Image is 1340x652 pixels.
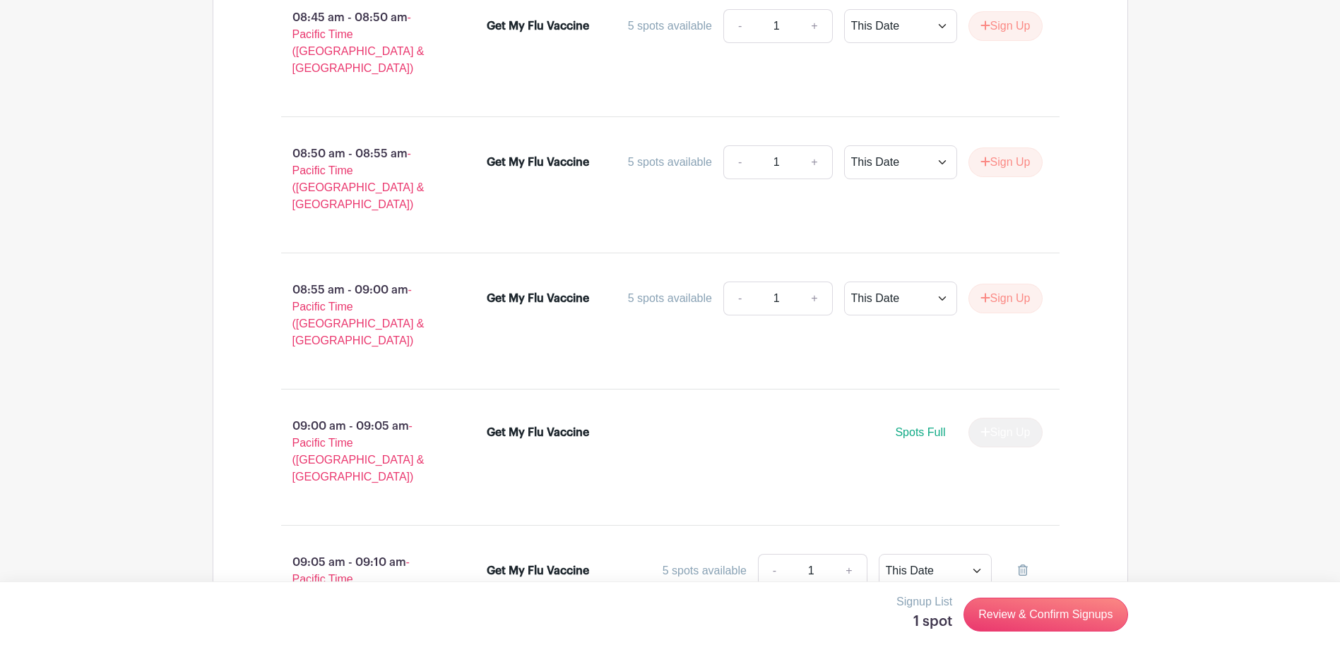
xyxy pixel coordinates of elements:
span: - Pacific Time ([GEOGRAPHIC_DATA] & [GEOGRAPHIC_DATA]) [292,11,425,74]
h5: 1 spot [896,613,952,630]
div: Get My Flu Vaccine [487,424,589,441]
span: - Pacific Time ([GEOGRAPHIC_DATA] & [GEOGRAPHIC_DATA]) [292,420,425,483]
a: - [723,282,756,315]
a: + [797,282,832,315]
a: + [797,9,832,43]
div: Get My Flu Vaccine [487,154,589,171]
a: + [797,145,832,179]
span: - Pacific Time ([GEOGRAPHIC_DATA] & [GEOGRAPHIC_DATA]) [292,284,425,346]
div: 5 spots available [628,154,712,171]
button: Sign Up [968,11,1043,41]
a: - [723,9,756,43]
div: Get My Flu Vaccine [487,290,589,307]
a: Review & Confirm Signups [964,598,1127,632]
div: 5 spots available [628,18,712,35]
a: - [758,554,790,588]
button: Sign Up [968,147,1043,177]
p: 09:00 am - 09:05 am [259,412,465,491]
p: 08:55 am - 09:00 am [259,276,465,355]
p: Signup List [896,593,952,610]
span: - Pacific Time ([GEOGRAPHIC_DATA] & [GEOGRAPHIC_DATA]) [292,147,425,210]
div: 5 spots available [628,290,712,307]
div: Get My Flu Vaccine [487,562,589,579]
button: Sign Up [968,284,1043,313]
a: + [831,554,867,588]
div: 5 spots available [663,562,747,579]
a: - [723,145,756,179]
span: Spots Full [895,426,945,438]
p: 08:45 am - 08:50 am [259,4,465,83]
div: Get My Flu Vaccine [487,18,589,35]
p: 09:05 am - 09:10 am [259,548,465,627]
p: 08:50 am - 08:55 am [259,140,465,219]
